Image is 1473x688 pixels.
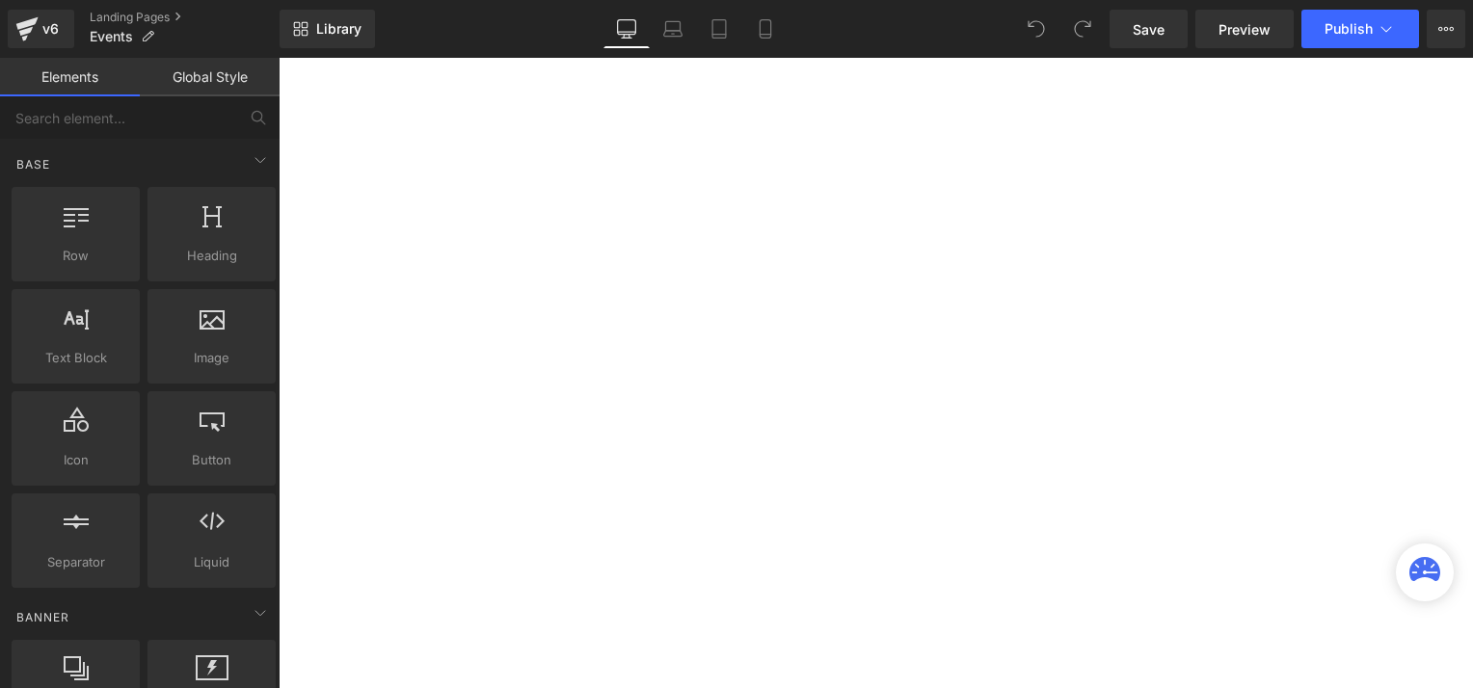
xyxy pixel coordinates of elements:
[17,450,134,470] span: Icon
[1017,10,1056,48] button: Undo
[316,20,362,38] span: Library
[17,348,134,368] span: Text Block
[1325,21,1373,37] span: Publish
[1427,10,1465,48] button: More
[39,16,63,41] div: v6
[1301,10,1419,48] button: Publish
[1133,19,1165,40] span: Save
[280,10,375,48] a: New Library
[90,29,133,44] span: Events
[153,450,270,470] span: Button
[14,608,71,626] span: Banner
[140,58,280,96] a: Global Style
[153,246,270,266] span: Heading
[1063,10,1102,48] button: Redo
[1219,19,1271,40] span: Preview
[90,10,280,25] a: Landing Pages
[17,246,134,266] span: Row
[17,552,134,572] span: Separator
[650,10,696,48] a: Laptop
[696,10,742,48] a: Tablet
[1195,10,1294,48] a: Preview
[153,552,270,572] span: Liquid
[742,10,789,48] a: Mobile
[8,10,74,48] a: v6
[14,155,52,173] span: Base
[603,10,650,48] a: Desktop
[153,348,270,368] span: Image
